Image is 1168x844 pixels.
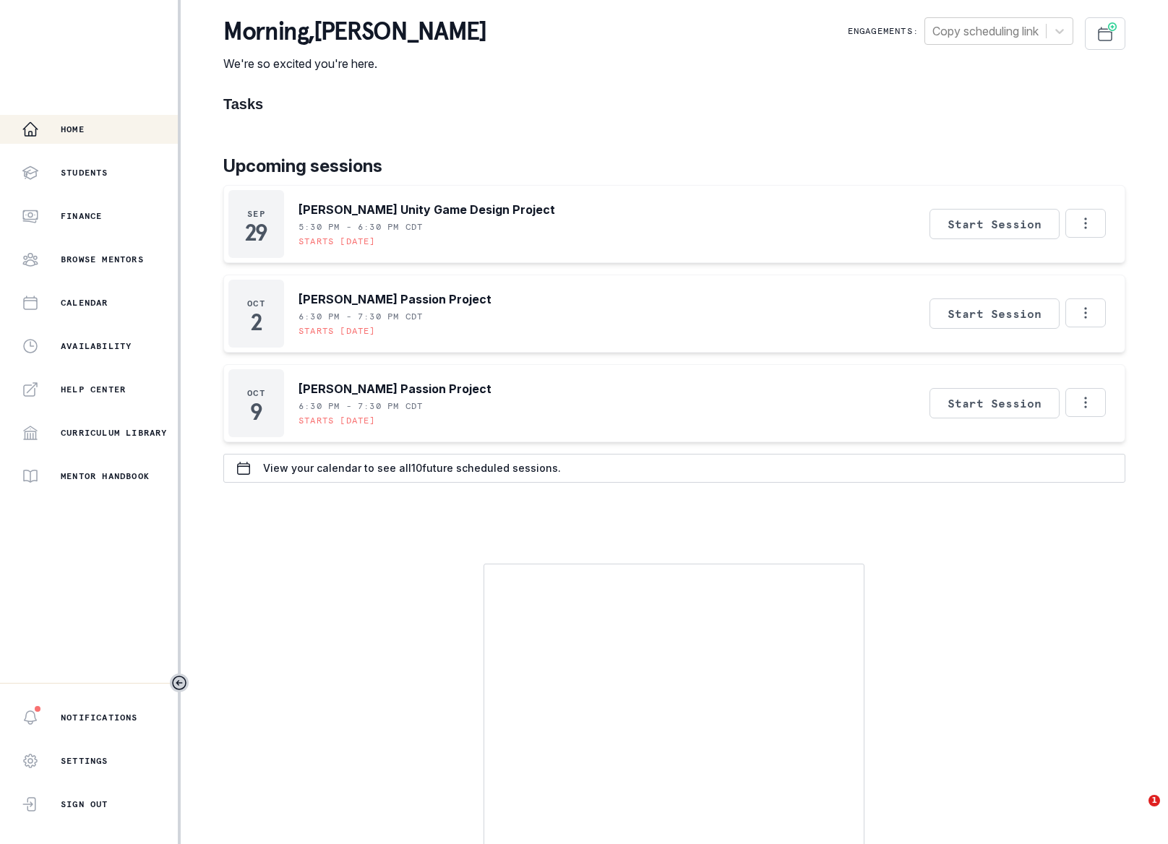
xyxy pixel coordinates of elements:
[299,221,423,233] p: 5:30 PM - 6:30 PM CDT
[299,325,376,337] p: Starts [DATE]
[61,340,132,352] p: Availability
[929,298,1060,329] button: Start Session
[245,225,267,240] p: 29
[929,388,1060,418] button: Start Session
[251,315,262,330] p: 2
[1119,795,1154,830] iframe: Intercom live chat
[61,297,108,309] p: Calendar
[299,236,376,247] p: Starts [DATE]
[61,254,144,265] p: Browse Mentors
[247,208,265,220] p: Sep
[299,290,491,308] p: [PERSON_NAME] Passion Project
[223,55,486,72] p: We're so excited you're here.
[61,384,126,395] p: Help Center
[1065,209,1106,238] button: Options
[299,380,491,397] p: [PERSON_NAME] Passion Project
[263,462,561,474] p: View your calendar to see all 10 future scheduled sessions.
[1148,795,1160,806] span: 1
[299,201,555,218] p: [PERSON_NAME] Unity Game Design Project
[299,415,376,426] p: Starts [DATE]
[61,755,108,767] p: Settings
[61,210,102,222] p: Finance
[61,470,150,482] p: Mentor Handbook
[61,712,138,723] p: Notifications
[61,798,108,810] p: Sign Out
[247,298,265,309] p: Oct
[1065,388,1106,417] button: Options
[61,167,108,178] p: Students
[299,311,423,322] p: 6:30 PM - 7:30 PM CDT
[250,405,262,419] p: 9
[1065,298,1106,327] button: Options
[61,427,168,439] p: Curriculum Library
[61,124,85,135] p: Home
[223,17,486,46] p: morning , [PERSON_NAME]
[1085,17,1125,50] button: Schedule Sessions
[247,387,265,399] p: Oct
[848,25,919,37] p: Engagements:
[170,673,189,692] button: Toggle sidebar
[223,95,1125,113] h1: Tasks
[223,153,1125,179] p: Upcoming sessions
[929,209,1060,239] button: Start Session
[299,400,423,412] p: 6:30 PM - 7:30 PM CDT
